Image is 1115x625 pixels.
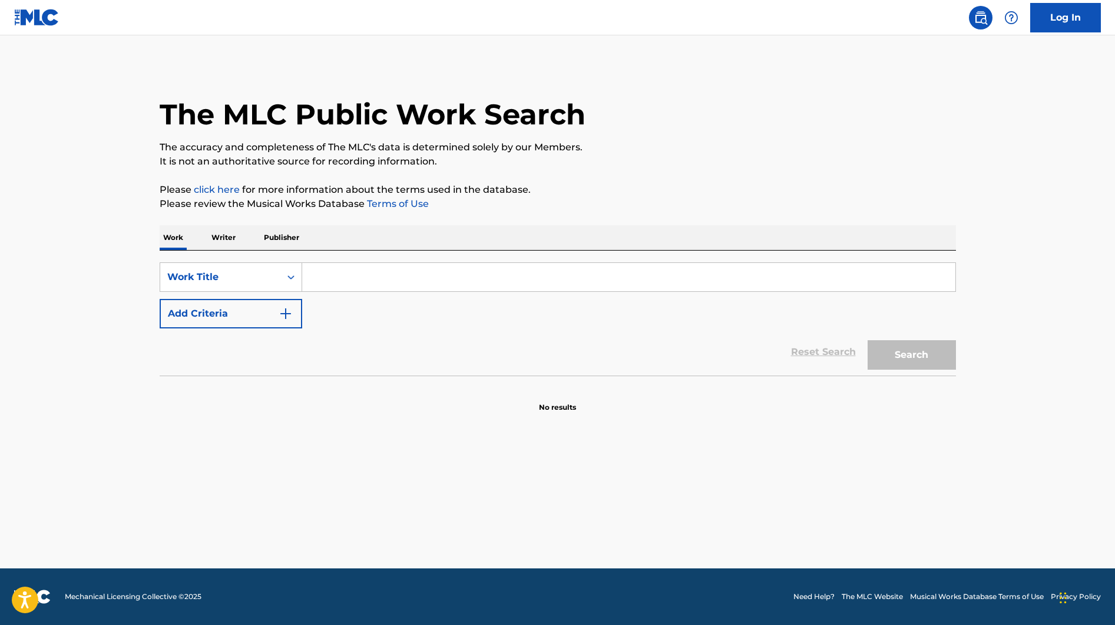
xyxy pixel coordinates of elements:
[910,591,1044,602] a: Musical Works Database Terms of Use
[1051,591,1101,602] a: Privacy Policy
[279,307,293,321] img: 9d2ae6d4665cec9f34b9.svg
[260,225,303,250] p: Publisher
[969,6,992,29] a: Public Search
[842,591,903,602] a: The MLC Website
[167,270,273,284] div: Work Title
[1060,580,1067,616] div: Drag
[160,140,956,154] p: The accuracy and completeness of The MLC's data is determined solely by our Members.
[65,591,201,602] span: Mechanical Licensing Collective © 2025
[1000,6,1023,29] div: Help
[194,184,240,195] a: click here
[974,11,988,25] img: search
[160,154,956,169] p: It is not an authoritative source for recording information.
[160,97,585,132] h1: The MLC Public Work Search
[1004,11,1018,25] img: help
[539,388,576,413] p: No results
[160,262,956,376] form: Search Form
[14,9,59,26] img: MLC Logo
[208,225,239,250] p: Writer
[160,225,187,250] p: Work
[365,198,429,209] a: Terms of Use
[160,197,956,211] p: Please review the Musical Works Database
[160,183,956,197] p: Please for more information about the terms used in the database.
[1030,3,1101,32] a: Log In
[14,590,51,604] img: logo
[793,591,835,602] a: Need Help?
[160,299,302,328] button: Add Criteria
[1056,568,1115,625] iframe: Chat Widget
